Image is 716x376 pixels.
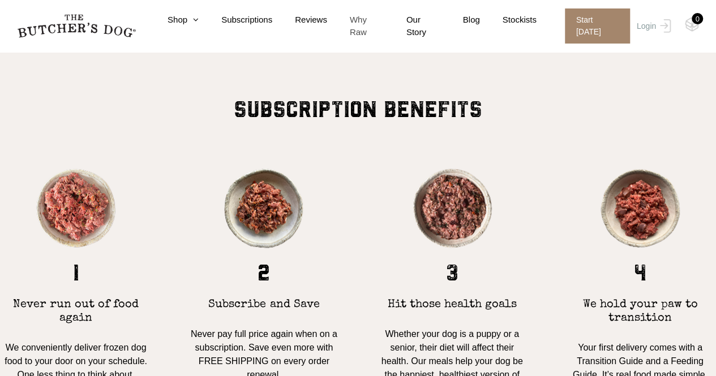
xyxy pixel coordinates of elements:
h4: 3 [446,259,458,286]
h4: 1 [73,259,79,286]
h5: We hold your paw to transition [564,297,716,325]
h4: 2 [258,259,270,286]
a: Login [634,8,671,44]
a: Shop [145,14,199,27]
h5: Hit those health goals [388,297,517,311]
div: 0 [692,13,703,24]
h5: Subscribe and Save [208,297,319,311]
a: Stockists [480,14,537,27]
a: Reviews [272,14,327,27]
a: Start [DATE] [554,8,634,44]
img: TBD_Cart-Empty.png [685,17,699,32]
a: Our Story [384,14,440,39]
h4: 4 [634,259,646,286]
a: Subscriptions [199,14,272,27]
a: Blog [440,14,480,27]
span: Start [DATE] [565,8,630,44]
h3: SUBSCRIPTION BENEFITS [234,96,482,123]
a: Why Raw [327,14,384,39]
